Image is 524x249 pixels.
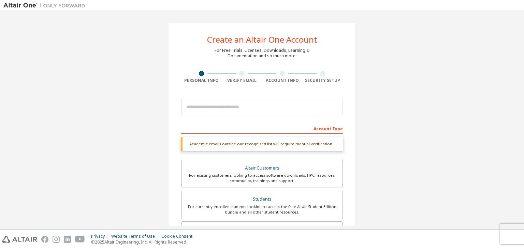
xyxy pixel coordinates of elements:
img: youtube.svg [75,236,85,243]
div: For currently enrolled students looking to access the free Altair Student Edition bundle and all ... [186,204,338,215]
img: linkedin.svg [64,236,71,243]
p: © 2025 Altair Engineering, Inc. All Rights Reserved. [91,239,196,245]
div: Security Setup [303,78,343,83]
div: For Free Trials, Licenses, Downloads, Learning & Documentation and so much more. [215,48,309,59]
div: Verify Email [222,78,262,83]
img: instagram.svg [53,236,60,243]
img: Altair One [3,2,89,9]
div: Personal Info [181,78,222,83]
div: For existing customers looking to access software downloads, HPC resources, community, trainings ... [186,173,338,184]
div: Academic emails outside our recognised list will require manual verification. [181,137,343,151]
div: Create an Altair One Account [207,35,317,44]
img: facebook.svg [41,236,48,243]
div: Students [186,194,338,204]
div: Altair Customers [186,163,338,173]
div: Website Terms of Use [111,234,161,239]
div: Privacy [91,234,111,239]
div: Cookie Consent [161,234,196,239]
div: Account Type [181,123,343,134]
img: altair_logo.svg [2,236,37,243]
div: Account Info [262,78,303,83]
